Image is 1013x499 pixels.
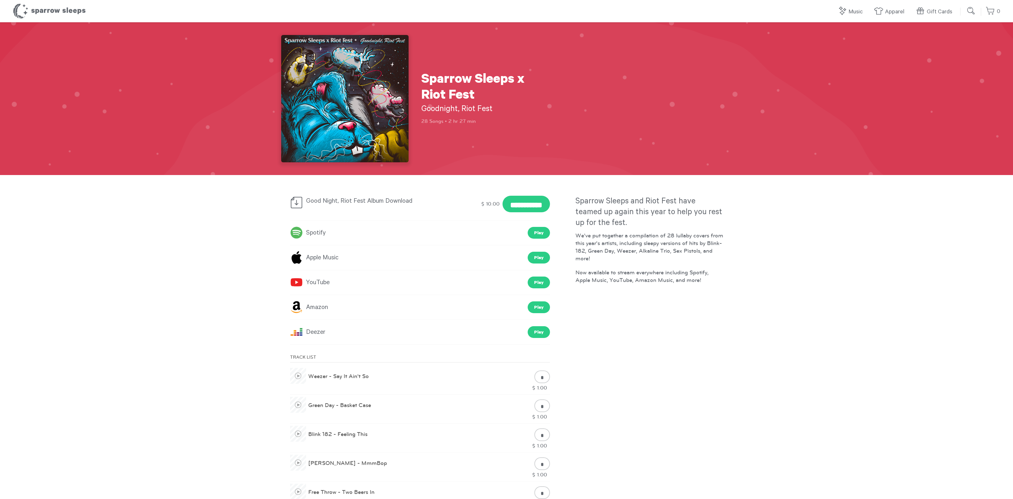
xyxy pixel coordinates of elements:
[290,354,550,362] div: Track List
[529,412,550,422] div: $ 1.00
[838,5,866,19] a: Music
[290,372,369,388] a: Weezer - Say It Ain't So
[528,252,550,264] a: Play
[421,118,536,125] p: 28 Songs • 2 hr 27 min
[480,198,501,210] div: $ 10.00
[575,197,723,229] h3: Sparrow Sleeps and Riot Fest have teamed up again this year to help you rest up for the fest.
[528,301,550,313] a: Play
[13,3,86,19] h1: Sparrow Sleeps
[290,430,368,446] a: Blink 182 - Feeling This
[575,269,723,284] p: Now available to stream everywhere including Spotify, Apple Music, YouTube, Amazon Music, and more!
[281,35,409,162] img: Goodnight, Riot Fest: The Official Riot Fest 2025 Lullaby Compilation
[290,401,372,417] a: Green Day - Basket Case
[290,459,388,475] a: [PERSON_NAME] - MmmBop
[529,441,550,451] div: $ 1.00
[874,5,908,19] a: Apparel
[290,252,339,264] a: Apple Music
[421,73,536,104] h1: Sparrow Sleeps x Riot Fest
[986,5,1000,18] a: 0
[528,326,550,338] a: Play
[290,227,326,239] a: Spotify
[529,383,550,393] div: $ 1.00
[528,227,550,239] a: Play
[290,302,328,313] a: Amazon
[575,232,723,262] p: We've put together a compilation of 28 lullaby covers from this year's artists, including sleepy ...
[965,4,978,17] input: Submit
[916,5,955,19] a: Gift Cards
[529,470,550,480] div: $ 1.00
[421,104,536,115] h2: Goodnight, Riot Fest
[290,196,424,209] div: Good Night, Riot Fest Album Download
[528,277,550,288] a: Play
[290,327,325,338] a: Deezer
[290,277,330,288] a: YouTube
